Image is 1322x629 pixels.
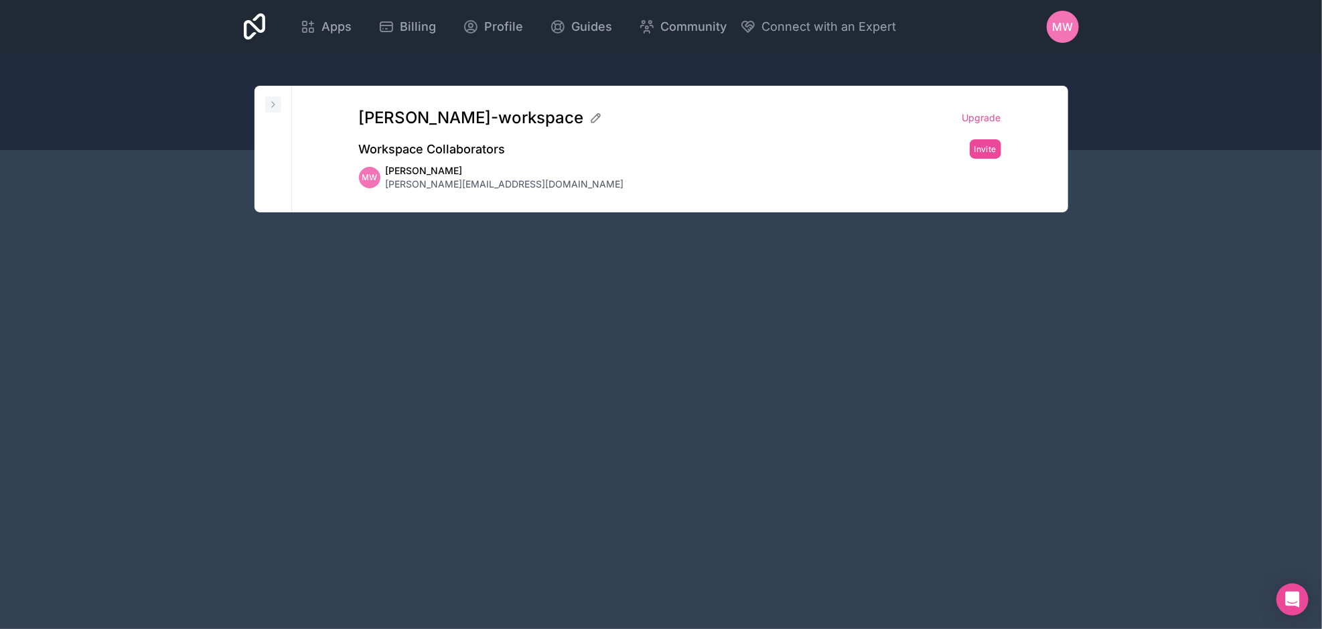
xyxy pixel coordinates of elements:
span: [PERSON_NAME]-workspace [359,107,584,129]
span: [PERSON_NAME][EMAIL_ADDRESS][DOMAIN_NAME] [386,178,624,191]
span: Community [660,17,727,36]
button: Invite [970,139,1001,159]
span: Connect with an Expert [761,17,896,36]
a: Community [628,12,737,42]
span: [PERSON_NAME] [386,164,624,178]
a: Profile [452,12,534,42]
a: Apps [289,12,362,42]
span: Guides [571,17,612,36]
button: Connect with an Expert [740,17,896,36]
a: Billing [368,12,447,42]
a: Upgrade [962,111,1001,125]
span: Billing [400,17,436,36]
h2: Workspace Collaborators [359,140,506,159]
span: Profile [484,17,523,36]
div: Open Intercom Messenger [1276,583,1309,616]
span: Apps [321,17,352,36]
a: Guides [539,12,623,42]
span: MW [362,172,377,183]
span: MW [1052,19,1073,35]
